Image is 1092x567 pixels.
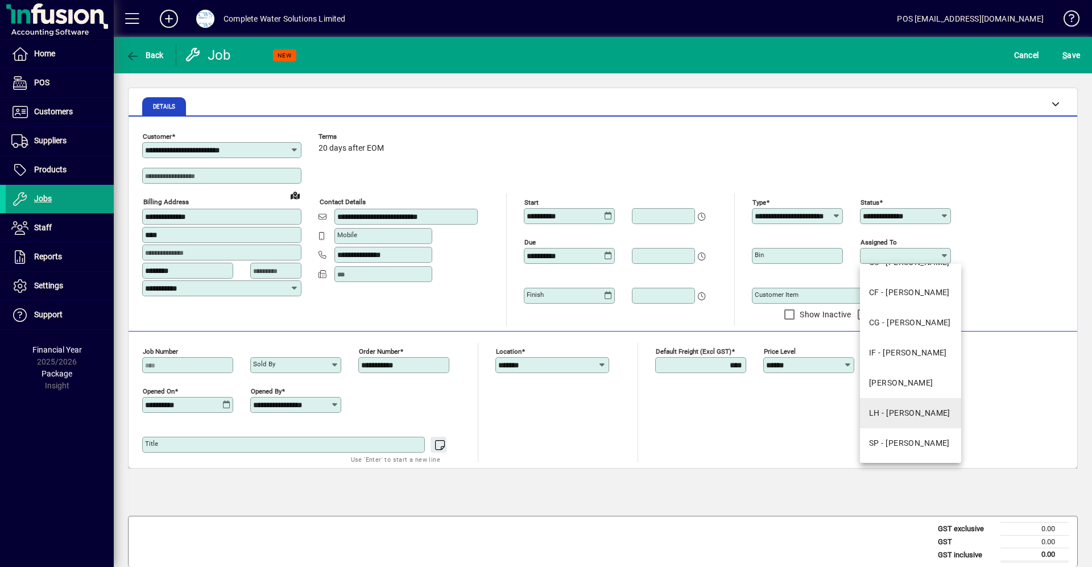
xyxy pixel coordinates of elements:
[860,428,961,458] mat-option: SP - Steve Pegg
[337,231,357,239] mat-label: Mobile
[1000,523,1069,536] td: 0.00
[6,40,114,68] a: Home
[932,535,1000,548] td: GST
[1062,46,1080,64] span: ave
[34,223,52,232] span: Staff
[496,347,522,355] mat-label: Location
[1000,548,1069,562] td: 0.00
[6,127,114,155] a: Suppliers
[224,10,346,28] div: Complete Water Solutions Limited
[359,347,400,355] mat-label: Order number
[123,45,167,65] button: Back
[34,281,63,290] span: Settings
[185,46,233,64] div: Job
[1055,2,1078,39] a: Knowledge Base
[6,243,114,271] a: Reports
[932,548,1000,562] td: GST inclusive
[860,368,961,398] mat-option: JB - Jeff Berkett
[755,291,799,299] mat-label: Customer Item
[34,136,67,145] span: Suppliers
[34,107,73,116] span: Customers
[1014,46,1039,64] span: Cancel
[34,310,63,319] span: Support
[126,51,164,60] span: Back
[932,523,1000,536] td: GST exclusive
[860,308,961,338] mat-option: CG - Crystal Gaiger
[869,347,947,359] div: IF - [PERSON_NAME]
[151,9,187,29] button: Add
[34,194,52,203] span: Jobs
[34,165,67,174] span: Products
[187,9,224,29] button: Profile
[286,186,304,204] a: View on map
[34,78,49,87] span: POS
[143,387,175,395] mat-label: Opened On
[861,238,897,246] mat-label: Assigned to
[6,214,114,242] a: Staff
[869,437,950,449] div: SP - [PERSON_NAME]
[656,347,731,355] mat-label: Default Freight (excl GST)
[1060,45,1083,65] button: Save
[869,407,950,419] div: LH - [PERSON_NAME]
[318,133,387,140] span: Terms
[42,369,72,378] span: Package
[143,133,172,140] mat-label: Customer
[524,198,539,206] mat-label: Start
[6,272,114,300] a: Settings
[1000,535,1069,548] td: 0.00
[6,69,114,97] a: POS
[869,317,951,329] div: CG - [PERSON_NAME]
[524,238,536,246] mat-label: Due
[1062,51,1067,60] span: S
[752,198,766,206] mat-label: Type
[860,338,961,368] mat-option: IF - Ian Fry
[764,347,796,355] mat-label: Price Level
[153,104,175,110] span: Details
[869,287,950,299] div: CF - [PERSON_NAME]
[145,440,158,448] mat-label: Title
[6,301,114,329] a: Support
[351,453,440,466] mat-hint: Use 'Enter' to start a new line
[318,144,384,153] span: 20 days after EOM
[34,49,55,58] span: Home
[253,360,275,368] mat-label: Sold by
[897,10,1044,28] div: POS [EMAIL_ADDRESS][DOMAIN_NAME]
[860,398,961,428] mat-option: LH - Liam Hendren
[278,52,292,59] span: NEW
[755,251,764,259] mat-label: Bin
[32,345,82,354] span: Financial Year
[143,347,178,355] mat-label: Job number
[860,278,961,308] mat-option: CF - Clint Fry
[527,291,544,299] mat-label: Finish
[34,252,62,261] span: Reports
[869,377,933,389] div: [PERSON_NAME]
[114,45,176,65] app-page-header-button: Back
[6,156,114,184] a: Products
[251,387,282,395] mat-label: Opened by
[1011,45,1042,65] button: Cancel
[6,98,114,126] a: Customers
[861,198,879,206] mat-label: Status
[797,309,851,320] label: Show Inactive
